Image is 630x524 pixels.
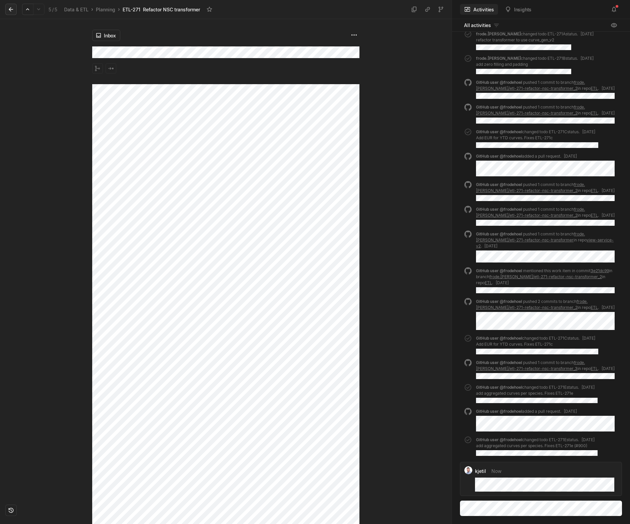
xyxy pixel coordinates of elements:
div: . [476,206,618,218]
span: GitHub user @frodehoel [476,437,522,442]
p: add aggregated curves per species. Fixes ETL-271e (#900) [476,443,598,449]
span: / [52,7,54,12]
div: changed todo ETL-271E status. [476,437,598,456]
div: changed todo ETL-271C status. [476,129,598,148]
a: Planning [95,5,117,14]
a: view-service-v2 [476,237,614,248]
button: Inbox [92,30,120,41]
span: [DATE] [602,111,615,116]
span: [DATE] [564,409,577,414]
p: pushed 1 commit to branch in repo [476,231,614,248]
span: GitHub user @frodehoel [476,129,522,134]
a: ETL [485,280,492,285]
div: 5 5 [48,6,57,13]
a: frode.[PERSON_NAME]/etl-271-refactor-nsc-transformer_3 [476,360,585,371]
a: ETL [591,213,598,218]
span: frode.[PERSON_NAME] [476,31,521,36]
a: ETL [591,366,598,371]
button: All activities [460,20,504,31]
span: [DATE] [581,56,594,61]
span: GitHub user @frodehoel [476,105,522,110]
span: GitHub user @frodehoel [476,299,522,304]
span: GitHub user @frodehoel [476,231,522,236]
p: add zero filling and padding [476,61,594,67]
span: [DATE] [496,280,509,285]
div: . [476,360,618,372]
a: 3e21dc99 [591,268,609,273]
p: Add EUR for YTD curves. Fixes ETL-271c [476,135,598,141]
div: changed todo ETL-271C status. [476,335,598,354]
span: GitHub user @frodehoel [476,207,522,212]
div: added a pull request . [476,153,615,176]
span: [DATE] [582,129,595,134]
div: Refactor NSC transformer [143,6,200,13]
p: refactor transformer to use curve_gen_v2 [476,37,594,43]
span: [DATE] [484,243,497,248]
div: . [476,104,618,116]
button: Insights [501,4,535,15]
div: › [118,6,120,13]
a: ETL [591,111,598,116]
span: [DATE] [582,385,595,390]
span: All activities [464,22,491,29]
span: GitHub user @frodehoel [476,409,522,414]
img: profilbilde_kontali.png [464,466,472,474]
span: [DATE] [564,154,577,159]
span: [DATE] [602,366,615,371]
p: Add EUR for YTD curves. Fixes ETL-271c [476,341,598,347]
a: frode.[PERSON_NAME]/etl-271-refactor-nsc-transformer_2 [476,207,585,218]
a: ETL [591,86,598,91]
p: pushed 1 commit to branch in repo [476,80,598,91]
span: GitHub user @frodehoel [476,336,522,341]
p: pushed 1 commit to branch in repo [476,207,598,218]
div: ETL-271 [123,6,140,13]
a: Data & ETL [63,5,90,14]
span: GitHub user @frodehoel [476,268,522,273]
span: kjetil [475,468,486,475]
div: . [476,299,618,311]
span: [DATE] [582,437,595,442]
span: [DATE] [581,31,594,36]
span: [DATE] [602,86,615,91]
div: Data & ETL [64,6,89,13]
span: GitHub user @frodehoel [476,360,522,365]
div: changed todo ETL-271B status. [476,55,594,74]
p: add aggregated curves per species. Fixes ETL-271e [476,390,598,396]
button: Activities [460,4,498,15]
a: frode.[PERSON_NAME]/etl-271-refactor-nsc-transformer_2 [476,182,585,193]
div: changed todo ETL-271E status. [476,384,598,403]
a: frode.[PERSON_NAME]/etl-271-refactor-nsc-transformer_2 [489,274,602,279]
span: frode.[PERSON_NAME] [476,56,521,61]
p: pushed 1 commit to branch in repo [476,105,598,116]
div: . [476,182,618,194]
p: pushed 1 commit to branch in repo [476,360,598,371]
div: changed todo ETL-271A status. [476,31,594,50]
span: GitHub user @frodehoel [476,182,522,187]
a: ETL [591,188,598,193]
div: . [476,231,618,249]
p: mentioned this work item in commit in branch in repo [476,268,612,285]
span: [DATE] [582,336,595,341]
span: [DATE] [602,188,615,193]
div: added a pull request . [476,408,615,431]
p: pushed 1 commit to branch in repo [476,182,598,193]
a: ETL [591,305,598,310]
div: . [476,79,618,92]
p: pushed 2 commits to branch in repo [476,299,598,310]
span: [DATE] [602,213,615,218]
div: . [476,268,618,286]
a: frode.[PERSON_NAME]/etl-271-refactor-nsc-transformer_2 [476,299,588,310]
span: GitHub user @frodehoel [476,80,522,85]
a: frode.[PERSON_NAME]/etl-271-refactor-nsc-transformer [476,231,585,242]
span: GitHub user @frodehoel [476,154,522,159]
span: [DATE] [602,305,615,310]
span: GitHub user @frodehoel [476,385,522,390]
div: › [91,6,93,13]
span: Now [491,468,501,475]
